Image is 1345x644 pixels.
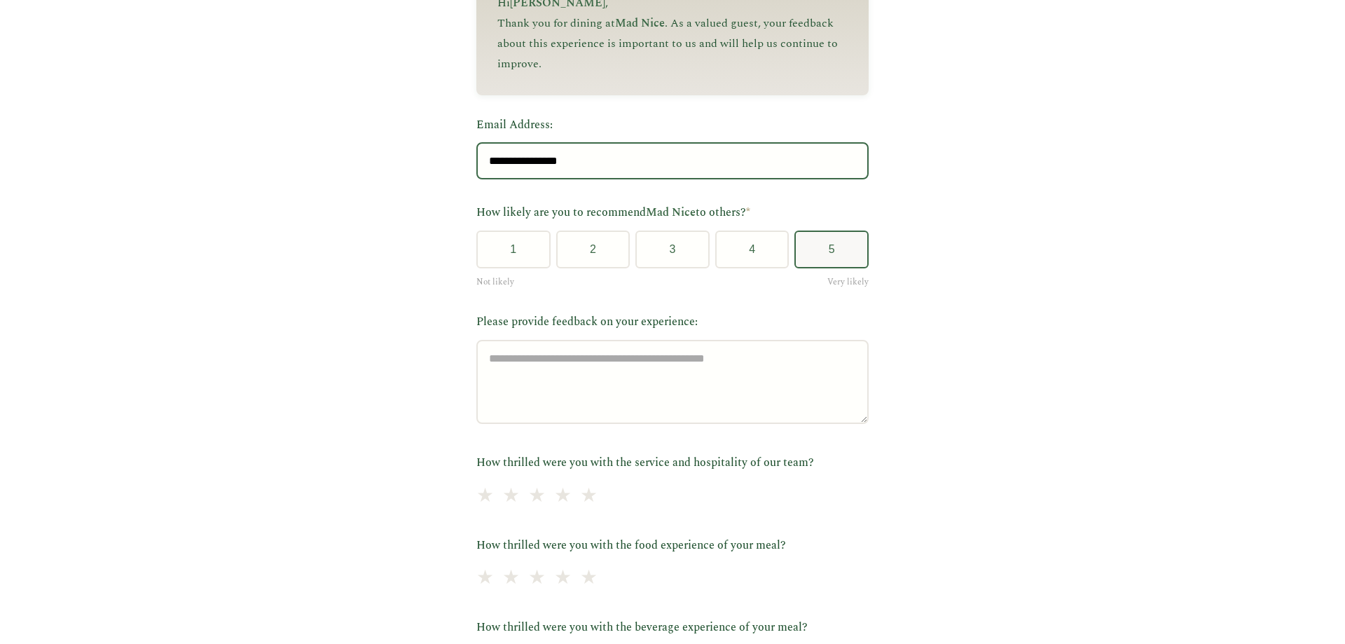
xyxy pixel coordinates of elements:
[528,481,546,512] span: ★
[476,116,869,135] label: Email Address:
[476,313,869,331] label: Please provide feedback on your experience:
[476,204,869,222] label: How likely are you to recommend to others?
[476,537,869,555] label: How thrilled were you with the food experience of your meal?
[476,231,551,268] button: 1
[715,231,789,268] button: 4
[502,481,520,512] span: ★
[476,619,869,637] label: How thrilled were you with the beverage experience of your meal?
[554,481,572,512] span: ★
[556,231,630,268] button: 2
[827,275,869,289] span: Very likely
[502,563,520,594] span: ★
[635,231,710,268] button: 3
[794,231,869,268] button: 5
[476,563,494,594] span: ★
[476,275,514,289] span: Not likely
[646,204,696,221] span: Mad Nice
[615,15,665,32] span: Mad Nice
[476,454,869,472] label: How thrilled were you with the service and hospitality of our team?
[580,563,598,594] span: ★
[580,481,598,512] span: ★
[476,481,494,512] span: ★
[554,563,572,594] span: ★
[497,13,848,74] p: Thank you for dining at . As a valued guest, your feedback about this experience is important to ...
[528,563,546,594] span: ★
